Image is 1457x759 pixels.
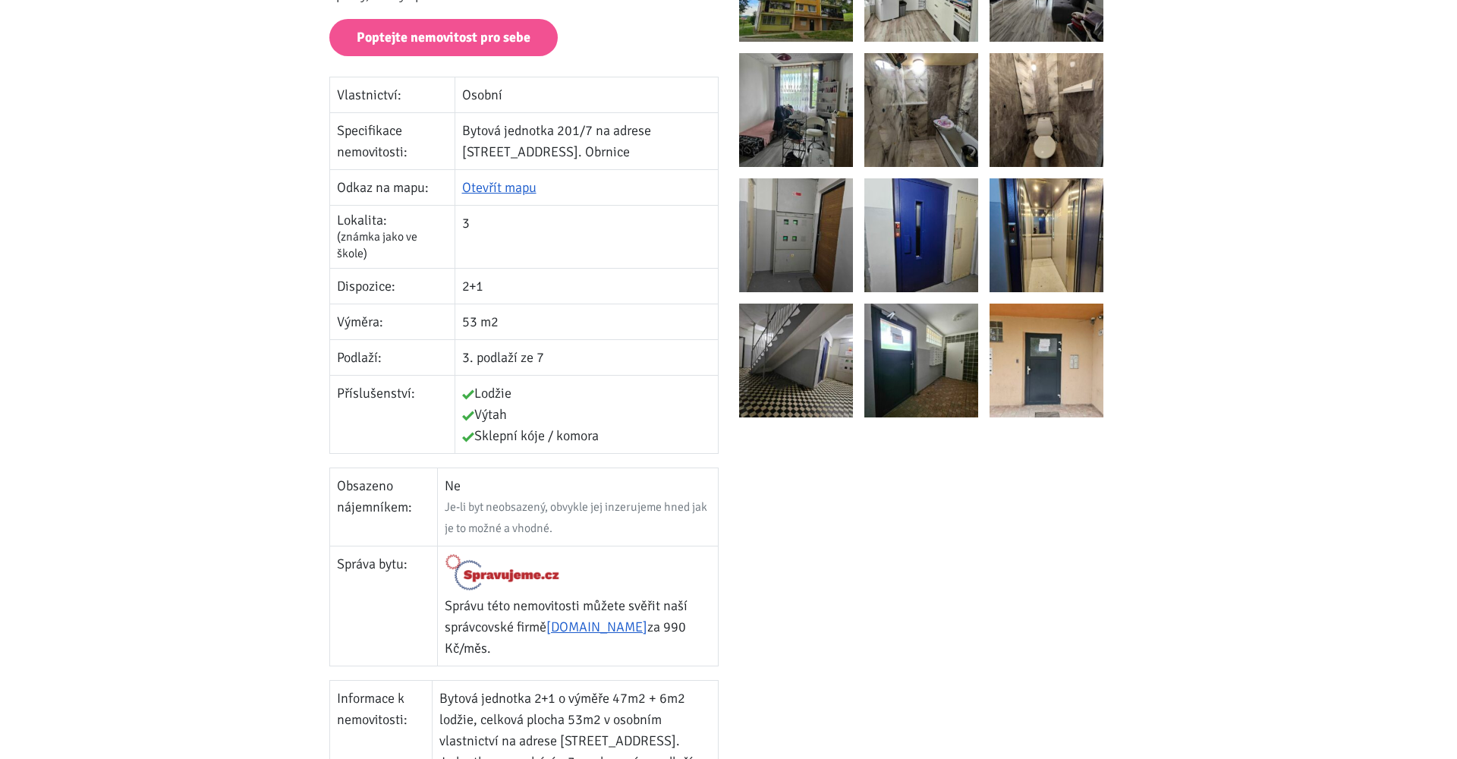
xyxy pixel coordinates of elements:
[455,304,718,340] td: 53 m2
[455,269,718,304] td: 2+1
[546,619,647,635] a: [DOMAIN_NAME]
[329,77,455,112] td: Vlastnictví:
[329,468,437,546] td: Obsazeno nájemníkem:
[329,169,455,205] td: Odkaz na mapu:
[329,376,455,454] td: Příslušenství:
[329,340,455,376] td: Podlaží:
[462,179,537,196] a: Otevřít mapu
[455,77,718,112] td: Osobní
[445,595,711,659] p: Správu této nemovitosti můžete svěřit naší správcovské firmě za 990 Kč/měs.
[455,376,718,454] td: Lodžie Výtah Sklepní kóje / komora
[329,269,455,304] td: Dispozice:
[455,340,718,376] td: 3. podlaží ze 7
[445,496,711,539] div: Je-li byt neobsazený, obvykle jej inzerujeme hned jak je to možné a vhodné.
[455,205,718,269] td: 3
[329,546,437,666] td: Správa bytu:
[329,112,455,169] td: Specifikace nemovitosti:
[329,205,455,269] td: Lokalita:
[445,553,561,591] img: Logo Spravujeme.cz
[329,304,455,340] td: Výměra:
[437,468,718,546] td: Ne
[455,112,718,169] td: Bytová jednotka 201/7 na adrese [STREET_ADDRESS]. Obrnice
[329,19,558,56] a: Poptejte nemovitost pro sebe
[337,229,417,261] span: (známka jako ve škole)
